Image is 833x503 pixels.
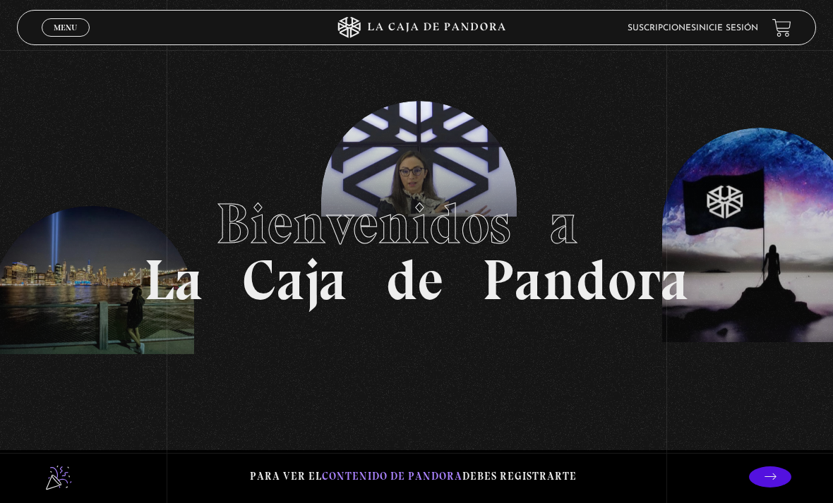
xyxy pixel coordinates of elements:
[772,18,791,37] a: View your shopping cart
[54,23,77,32] span: Menu
[250,467,577,486] p: Para ver el debes registrarte
[49,35,83,45] span: Cerrar
[216,190,617,257] span: Bienvenidos a
[696,24,758,32] a: Inicie sesión
[144,195,689,308] h1: La Caja de Pandora
[628,24,696,32] a: Suscripciones
[322,470,462,483] span: contenido de Pandora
